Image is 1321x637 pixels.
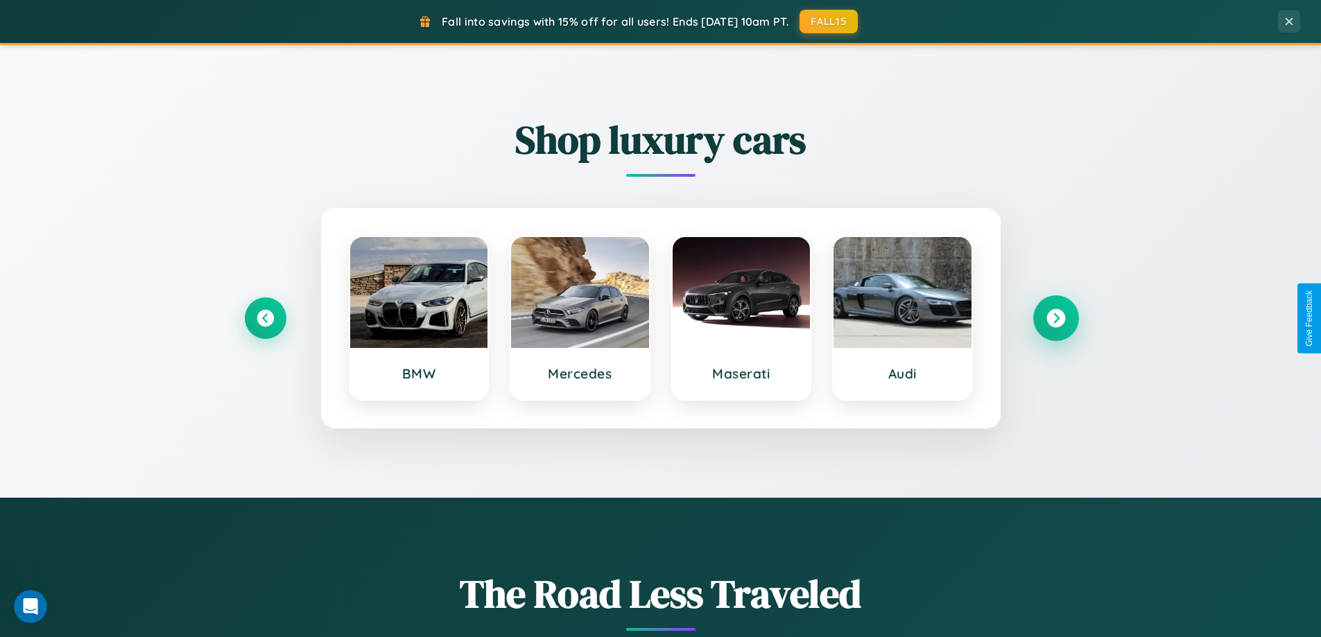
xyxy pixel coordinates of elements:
[1304,290,1314,347] div: Give Feedback
[245,567,1077,620] h1: The Road Less Traveled
[245,113,1077,166] h2: Shop luxury cars
[800,10,858,33] button: FALL15
[525,365,635,382] h3: Mercedes
[14,590,47,623] iframe: Intercom live chat
[687,365,797,382] h3: Maserati
[847,365,958,382] h3: Audi
[442,15,789,28] span: Fall into savings with 15% off for all users! Ends [DATE] 10am PT.
[364,365,474,382] h3: BMW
